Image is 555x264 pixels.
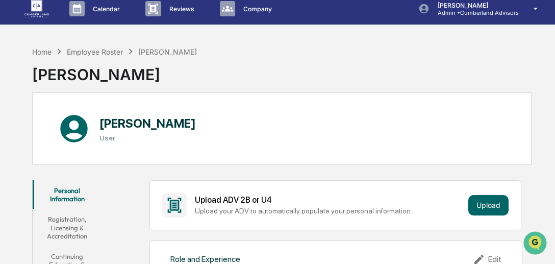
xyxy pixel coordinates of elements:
button: Upload [468,195,509,215]
a: Powered byPylon [72,172,123,180]
p: Reviews [161,5,199,13]
p: Company [235,5,277,13]
a: 🔎Data Lookup [6,148,68,166]
span: Pylon [102,173,123,180]
p: Calendar [85,5,125,13]
iframe: Open customer support [522,230,550,258]
div: 🖐️ [10,133,18,141]
button: Personal Information [33,180,102,209]
div: Role and Experience [170,254,240,264]
h3: User [99,134,196,142]
span: Preclearance [20,132,66,142]
div: [PERSON_NAME] [32,57,197,84]
div: Upload ADV 2B or U4 [195,195,464,205]
button: Start new chat [173,85,186,97]
p: [PERSON_NAME] [430,2,519,9]
div: Home [32,47,52,56]
p: How can we help? [10,25,186,41]
img: 1746055101610-c473b297-6a78-478c-a979-82029cc54cd1 [10,82,29,100]
div: Employee Roster [67,47,123,56]
span: Attestations [84,132,127,142]
div: [PERSON_NAME] [138,47,197,56]
div: We're available if you need us! [35,92,129,100]
button: Registration, Licensing & Accreditation [33,209,102,246]
div: 🗄️ [74,133,82,141]
h1: [PERSON_NAME] [99,116,196,131]
div: 🔎 [10,153,18,161]
div: Upload your ADV to automatically populate your personal information. [195,207,464,215]
a: 🖐️Preclearance [6,128,70,147]
a: 🗄️Attestations [70,128,131,147]
div: Start new chat [35,82,167,92]
p: Admin • Cumberland Advisors [430,9,519,16]
span: Data Lookup [20,152,64,162]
